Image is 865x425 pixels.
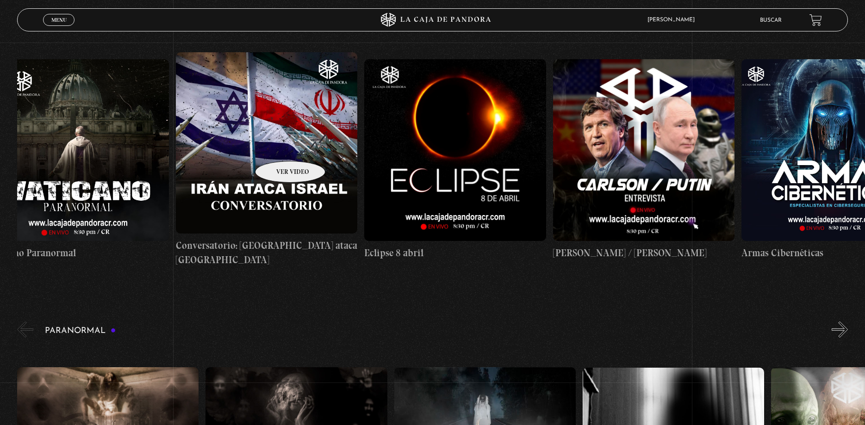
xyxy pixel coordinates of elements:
[176,238,357,267] h4: Conversatorio: [GEOGRAPHIC_DATA] ataca [GEOGRAPHIC_DATA]
[45,326,116,335] h3: Paranormal
[553,246,734,260] h4: [PERSON_NAME] / [PERSON_NAME]
[176,37,357,283] a: Conversatorio: [GEOGRAPHIC_DATA] ataca [GEOGRAPHIC_DATA]
[809,14,822,26] a: View your shopping cart
[832,321,848,338] button: Next
[760,18,782,23] a: Buscar
[364,246,546,260] h4: Eclipse 8 abril
[48,25,70,31] span: Cerrar
[51,17,67,23] span: Menu
[643,17,704,23] span: [PERSON_NAME]
[364,37,546,283] a: Eclipse 8 abril
[553,37,734,283] a: [PERSON_NAME] / [PERSON_NAME]
[17,13,33,30] button: Previous
[17,321,33,338] button: Previous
